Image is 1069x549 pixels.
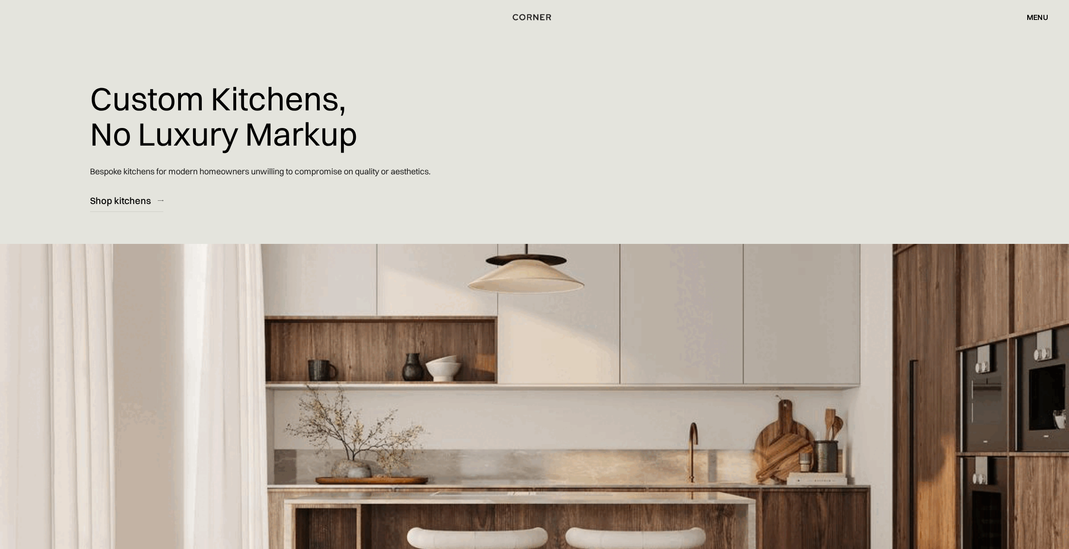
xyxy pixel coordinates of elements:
div: Shop kitchens [90,194,151,207]
p: Bespoke kitchens for modern homeowners unwilling to compromise on quality or aesthetics. [90,158,431,185]
div: menu [1017,9,1048,25]
a: home [493,11,576,23]
a: Shop kitchens [90,189,163,212]
div: menu [1027,13,1048,21]
h1: Custom Kitchens, No Luxury Markup [90,74,357,158]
